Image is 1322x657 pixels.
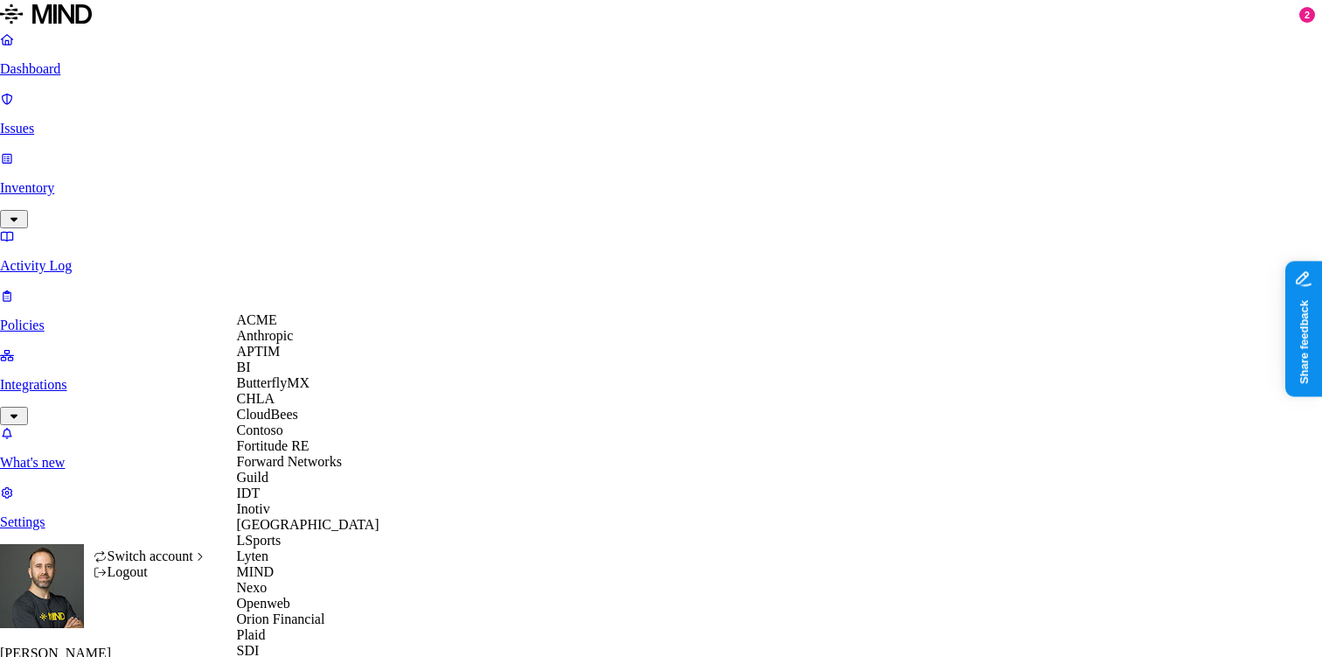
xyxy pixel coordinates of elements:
[237,564,275,579] span: MIND
[237,501,270,516] span: Inotiv
[237,391,275,406] span: CHLA
[237,517,379,532] span: [GEOGRAPHIC_DATA]
[237,344,281,359] span: APTIM
[237,470,268,485] span: Guild
[237,627,266,642] span: Plaid
[237,360,251,374] span: BI
[237,407,298,422] span: CloudBees
[237,596,290,611] span: Openweb
[237,328,294,343] span: Anthropic
[1285,261,1322,396] iframe: Marker.io feedback button
[237,423,283,437] span: Contoso
[237,375,310,390] span: ButterflyMX
[237,580,268,595] span: Nexo
[237,312,277,327] span: ACME
[237,486,261,500] span: IDT
[237,454,342,469] span: Forward Networks
[94,564,207,580] div: Logout
[237,549,268,563] span: Lyten
[237,533,282,548] span: LSports
[108,549,193,563] span: Switch account
[237,612,325,626] span: Orion Financial
[237,438,310,453] span: Fortitude RE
